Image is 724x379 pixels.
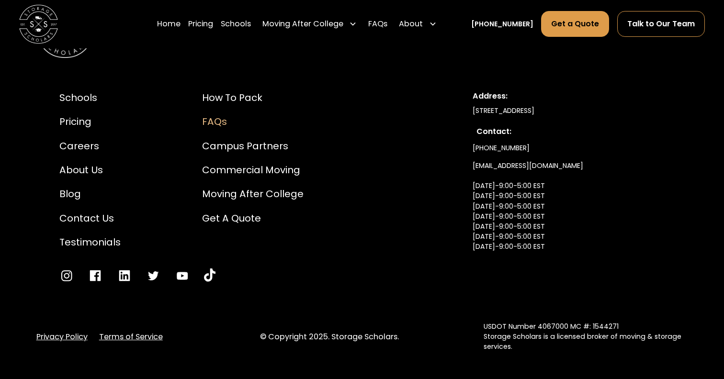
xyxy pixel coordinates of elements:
[473,139,530,157] a: [PHONE_NUMBER]
[202,163,304,177] a: Commercial Moving
[221,11,251,37] a: Schools
[59,268,74,283] a: Go to Instagram
[59,211,121,225] a: Contact Us
[157,11,181,37] a: Home
[202,90,304,105] a: How to Pack
[175,268,189,283] a: Go to YouTube
[202,114,304,129] a: FAQs
[476,126,661,137] div: Contact:
[204,268,215,283] a: Go to YouTube
[88,268,102,283] a: Go to Facebook
[473,90,665,102] div: Address:
[399,18,423,30] div: About
[36,331,88,343] a: Privacy Policy
[617,11,705,37] a: Talk to Our Team
[59,90,121,105] a: Schools
[19,5,58,44] img: Storage Scholars main logo
[117,268,132,283] a: Go to LinkedIn
[146,268,160,283] a: Go to Twitter
[484,322,688,352] div: USDOT Number 4067000 MC #: 1544271 Storage Scholars is a licensed broker of moving & storage serv...
[99,331,163,343] a: Terms of Service
[541,11,609,37] a: Get a Quote
[260,331,464,343] div: © Copyright 2025. Storage Scholars.
[368,11,387,37] a: FAQs
[262,18,343,30] div: Moving After College
[202,187,304,201] a: Moving After College
[473,106,665,116] div: [STREET_ADDRESS]
[188,11,213,37] a: Pricing
[59,114,121,129] a: Pricing
[473,157,583,276] a: [EMAIL_ADDRESS][DOMAIN_NAME][DATE]-9:00-5:00 EST[DATE]-9:00-5:00 EST[DATE]-9:00-5:00 EST[DATE]-9:...
[259,11,361,37] div: Moving After College
[395,11,440,37] div: About
[59,139,121,153] a: Careers
[59,163,121,177] a: About Us
[59,235,121,249] a: Testimonials
[202,211,304,225] a: Get a Quote
[471,19,533,29] a: [PHONE_NUMBER]
[59,187,121,201] a: Blog
[202,139,304,153] a: Campus Partners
